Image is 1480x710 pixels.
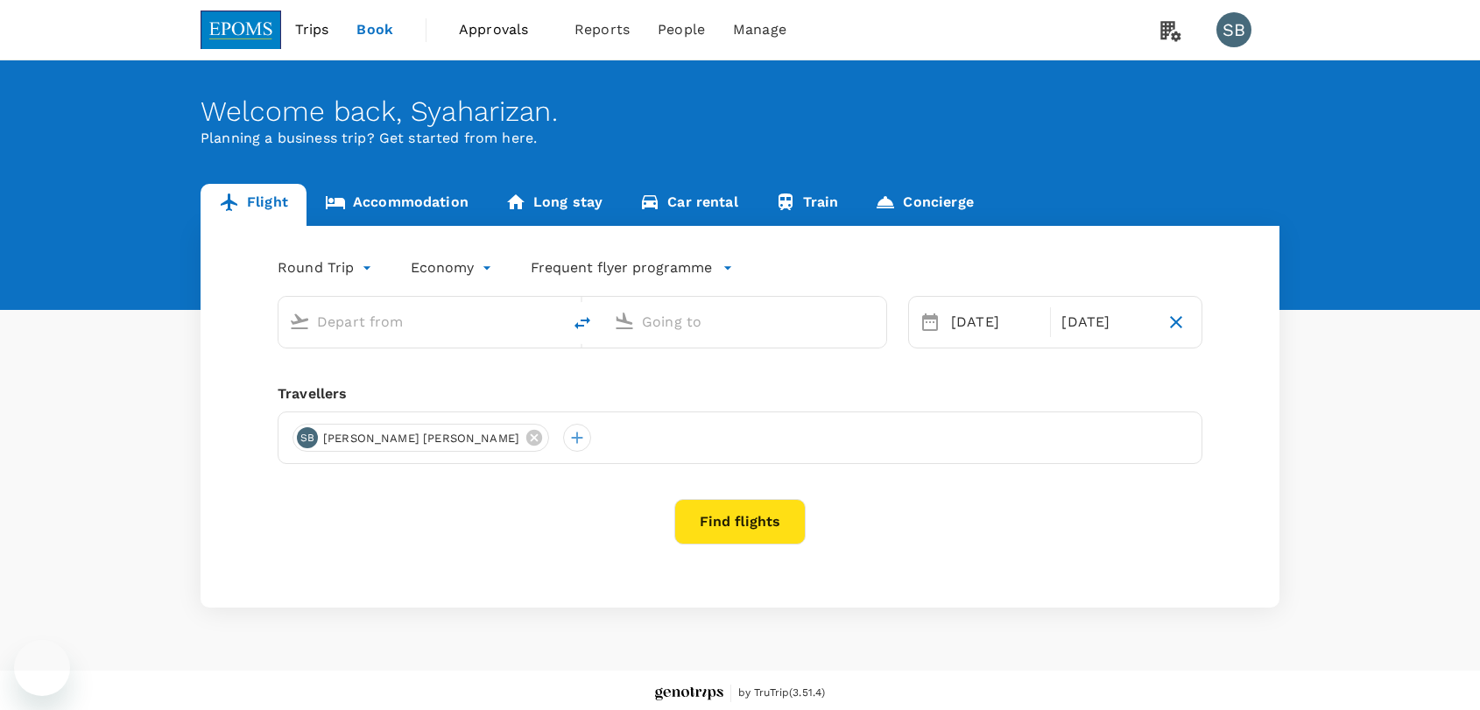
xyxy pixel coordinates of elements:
[313,430,530,447] span: [PERSON_NAME] [PERSON_NAME]
[738,685,826,702] span: by TruTrip ( 3.51.4 )
[297,427,318,448] div: SB
[733,19,786,40] span: Manage
[411,254,496,282] div: Economy
[856,184,991,226] a: Concierge
[278,383,1202,404] div: Travellers
[307,184,487,226] a: Accommodation
[201,11,281,49] img: EPOMS SDN BHD
[292,424,549,452] div: SB[PERSON_NAME] [PERSON_NAME]
[14,640,70,696] iframe: Button to launch messaging window
[757,184,857,226] a: Train
[1216,12,1251,47] div: SB
[674,499,806,545] button: Find flights
[356,19,393,40] span: Book
[561,302,603,344] button: delete
[621,184,757,226] a: Car rental
[1054,305,1157,340] div: [DATE]
[874,320,877,323] button: Open
[549,320,553,323] button: Open
[574,19,630,40] span: Reports
[531,257,712,278] p: Frequent flyer programme
[201,128,1279,149] p: Planning a business trip? Get started from here.
[658,19,705,40] span: People
[487,184,621,226] a: Long stay
[317,308,525,335] input: Depart from
[944,305,1047,340] div: [DATE]
[278,254,376,282] div: Round Trip
[201,184,307,226] a: Flight
[459,19,546,40] span: Approvals
[655,687,723,700] img: Genotrips - EPOMS
[531,257,733,278] button: Frequent flyer programme
[295,19,329,40] span: Trips
[201,95,1279,128] div: Welcome back , Syaharizan .
[642,308,849,335] input: Going to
